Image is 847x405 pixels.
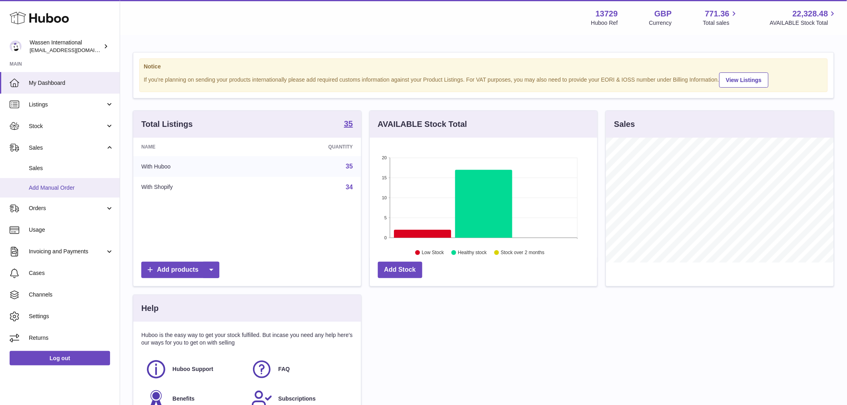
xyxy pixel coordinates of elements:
[141,119,193,130] h3: Total Listings
[29,101,105,108] span: Listings
[378,119,467,130] h3: AVAILABLE Stock Total
[141,331,353,347] p: Huboo is the easy way to get your stock fulfilled. But incase you need any help here's our ways f...
[596,8,618,19] strong: 13729
[29,184,114,192] span: Add Manual Order
[29,79,114,87] span: My Dashboard
[346,163,353,170] a: 35
[29,334,114,342] span: Returns
[29,205,105,212] span: Orders
[654,8,672,19] strong: GBP
[458,250,487,256] text: Healthy stock
[501,250,544,256] text: Stock over 2 months
[30,39,102,54] div: Wassen International
[278,365,290,373] span: FAQ
[173,395,195,403] span: Benefits
[591,19,618,27] div: Huboo Ref
[719,72,769,88] a: View Listings
[770,19,837,27] span: AVAILABLE Stock Total
[382,155,387,160] text: 20
[173,365,213,373] span: Huboo Support
[29,248,105,255] span: Invoicing and Payments
[344,120,353,128] strong: 35
[29,226,114,234] span: Usage
[144,63,823,70] strong: Notice
[793,8,828,19] span: 22,328.48
[145,359,243,380] a: Huboo Support
[133,138,256,156] th: Name
[770,8,837,27] a: 22,328.48 AVAILABLE Stock Total
[29,144,105,152] span: Sales
[378,262,422,278] a: Add Stock
[10,351,110,365] a: Log out
[133,177,256,198] td: With Shopify
[346,184,353,190] a: 34
[382,175,387,180] text: 15
[133,156,256,177] td: With Huboo
[384,215,387,220] text: 5
[703,8,739,27] a: 771.36 Total sales
[278,395,315,403] span: Subscriptions
[344,120,353,129] a: 35
[141,303,159,314] h3: Help
[384,235,387,240] text: 0
[256,138,361,156] th: Quantity
[29,291,114,299] span: Channels
[649,19,672,27] div: Currency
[29,269,114,277] span: Cases
[10,40,22,52] img: gemma.moses@wassen.com
[141,262,219,278] a: Add products
[382,195,387,200] text: 10
[705,8,729,19] span: 771.36
[29,164,114,172] span: Sales
[251,359,349,380] a: FAQ
[30,47,118,53] span: [EMAIL_ADDRESS][DOMAIN_NAME]
[422,250,444,256] text: Low Stock
[144,71,823,88] div: If you're planning on sending your products internationally please add required customs informati...
[703,19,739,27] span: Total sales
[614,119,635,130] h3: Sales
[29,313,114,320] span: Settings
[29,122,105,130] span: Stock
